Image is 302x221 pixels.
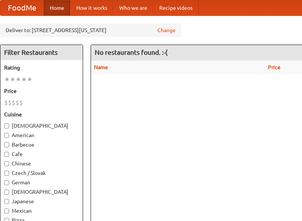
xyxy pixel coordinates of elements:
[94,64,108,70] a: Name
[4,122,79,130] label: [DEMOGRAPHIC_DATA]
[4,190,9,195] input: [DEMOGRAPHIC_DATA]
[4,169,79,177] label: Czech / Slovak
[4,133,9,138] input: American
[4,180,9,185] input: German
[0,45,83,60] h4: Filter Restaurants
[4,179,79,186] label: German
[4,141,79,148] label: Barbecue
[4,209,9,213] input: Mexican
[4,64,79,71] h5: Rating
[4,199,9,204] input: Japanese
[4,75,10,83] li: ★
[12,99,15,107] li: $
[8,99,12,107] li: $
[157,26,176,34] a: Change
[4,131,79,139] label: American
[4,160,79,167] label: Chinese
[0,0,44,15] a: FoodMe
[4,124,9,128] input: [DEMOGRAPHIC_DATA]
[4,161,9,166] input: Chinese
[95,49,168,56] ng-pluralize: No restaurants found. :-(
[4,87,79,95] h5: Price
[113,0,153,15] a: Who we are
[153,0,199,15] a: Recipe videos
[4,188,79,196] label: [DEMOGRAPHIC_DATA]
[4,150,79,158] label: Cafe
[21,75,27,83] li: ★
[4,207,79,215] label: Mexican
[27,75,32,83] li: ★
[4,111,79,118] h5: Cuisine
[4,171,9,176] input: Czech / Slovak
[4,142,9,147] input: Barbecue
[19,99,23,107] li: $
[15,99,19,107] li: $
[4,99,8,107] li: $
[10,75,15,83] li: ★
[4,198,79,205] label: Japanese
[268,64,280,70] a: Price
[4,152,9,157] input: Cafe
[70,0,113,15] a: How it works
[44,0,70,15] a: Home
[15,75,21,83] li: ★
